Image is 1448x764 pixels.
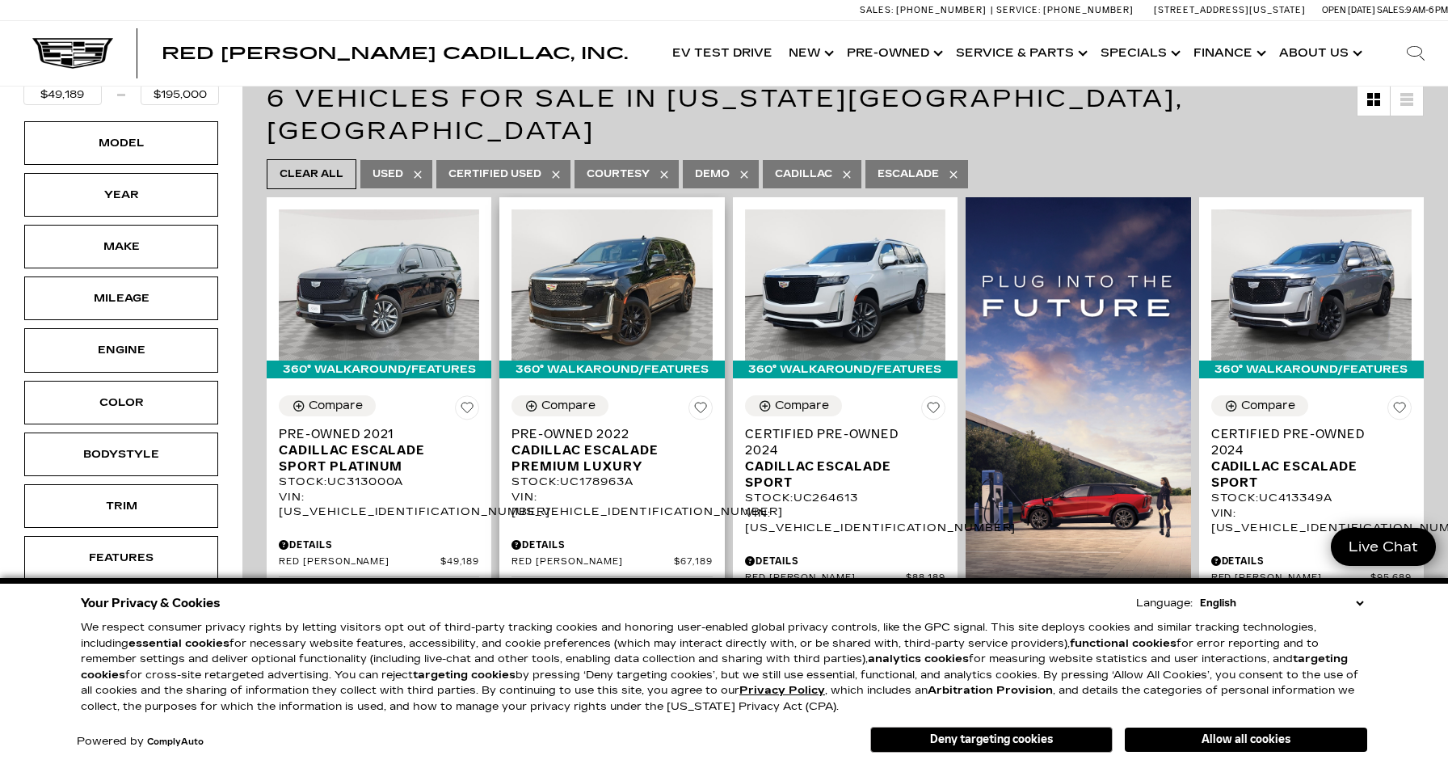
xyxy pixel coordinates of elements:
[1211,506,1412,535] div: VIN: [US_VEHICLE_IDENTIFICATION_NUMBER]
[1196,595,1367,611] select: Language Select
[745,426,933,458] span: Certified Pre-Owned 2024
[448,164,541,184] span: Certified Used
[745,491,945,505] div: Stock : UC264613
[81,445,162,463] div: Bodystyle
[1185,21,1271,86] a: Finance
[81,186,162,204] div: Year
[996,5,1041,15] span: Service:
[81,134,162,152] div: Model
[745,395,842,416] button: Compare Vehicle
[1271,21,1367,86] a: About Us
[674,556,713,568] span: $67,189
[511,556,712,568] a: Red [PERSON_NAME] $67,189
[1211,395,1308,416] button: Compare Vehicle
[279,475,479,489] div: Stock : UC313000A
[906,572,945,585] span: $88,189
[781,21,839,86] a: New
[279,442,467,475] span: Cadillac Escalade Sport Platinum
[267,361,491,378] div: 360° WalkAround/Features
[1211,426,1412,491] a: Certified Pre-Owned 2024Cadillac Escalade Sport
[81,289,162,307] div: Mileage
[1322,5,1375,15] span: Open [DATE]
[81,341,162,359] div: Engine
[81,652,1348,682] strong: targeting cookies
[745,554,945,568] div: Pricing Details - Certified Pre-Owned 2024 Cadillac Escalade Sport
[1211,426,1400,458] span: Certified Pre-Owned 2024
[141,84,219,105] input: Maximum
[81,238,162,255] div: Make
[1199,361,1424,378] div: 360° WalkAround/Features
[928,684,1053,697] strong: Arbitration Provision
[991,6,1138,15] a: Service: [PHONE_NUMBER]
[1377,5,1406,15] span: Sales:
[280,164,343,184] span: Clear All
[1136,598,1193,609] div: Language:
[878,164,939,184] span: Escalade
[745,572,945,585] a: Red [PERSON_NAME] $88,189
[24,484,218,528] div: TrimTrim
[896,5,987,15] span: [PHONE_NUMBER]
[695,164,730,184] span: Demo
[1092,21,1185,86] a: Specials
[511,442,700,475] span: Cadillac Escalade Premium Luxury
[921,395,945,426] button: Save Vehicle
[511,490,712,519] div: VIN: [US_VEHICLE_IDENTIFICATION_NUMBER]
[1387,395,1412,426] button: Save Vehicle
[77,737,204,747] div: Powered by
[440,556,480,568] span: $49,189
[1154,5,1306,15] a: [STREET_ADDRESS][US_STATE]
[541,399,596,413] div: Compare
[511,426,700,442] span: Pre-Owned 2022
[24,225,218,268] div: MakeMake
[511,426,712,475] a: Pre-Owned 2022Cadillac Escalade Premium Luxury
[739,684,825,697] u: Privacy Policy
[860,5,894,15] span: Sales:
[24,173,218,217] div: YearYear
[81,620,1367,715] p: We respect consumer privacy rights by letting visitors opt out of third-party tracking cookies an...
[775,399,829,413] div: Compare
[309,399,363,413] div: Compare
[162,44,628,63] span: Red [PERSON_NAME] Cadillac, Inc.
[279,538,479,552] div: Pricing Details - Pre-Owned 2021 Cadillac Escalade Sport Platinum
[32,38,113,69] img: Cadillac Dark Logo with Cadillac White Text
[279,556,440,568] span: Red [PERSON_NAME]
[1406,5,1448,15] span: 9 AM-6 PM
[1211,209,1412,360] img: 2024 Cadillac Escalade Sport
[733,361,958,378] div: 360° WalkAround/Features
[587,164,650,184] span: Courtesy
[1211,491,1412,505] div: Stock : UC413349A
[162,45,628,61] a: Red [PERSON_NAME] Cadillac, Inc.
[1331,528,1436,566] a: Live Chat
[147,737,204,747] a: ComplyAuto
[745,209,945,360] img: 2024 Cadillac Escalade Sport
[24,381,218,424] div: ColorColor
[1357,83,1390,116] a: Grid View
[81,394,162,412] div: Color
[373,164,403,184] span: Used
[860,6,991,15] a: Sales: [PHONE_NUMBER]
[688,395,713,426] button: Save Vehicle
[24,433,218,476] div: BodystyleBodystyle
[81,497,162,515] div: Trim
[870,727,1113,753] button: Deny targeting cookies
[745,506,945,535] div: VIN: [US_VEHICLE_IDENTIFICATION_NUMBER]
[24,121,218,165] div: ModelModel
[745,572,907,585] span: Red [PERSON_NAME]
[1125,728,1367,752] button: Allow all cookies
[23,84,102,105] input: Minimum
[279,556,479,568] a: Red [PERSON_NAME] $49,189
[279,490,479,519] div: VIN: [US_VEHICLE_IDENTIFICATION_NUMBER]
[279,209,479,360] img: 2021 Cadillac Escalade Sport Platinum
[455,395,479,426] button: Save Vehicle
[1043,5,1134,15] span: [PHONE_NUMBER]
[1341,538,1426,556] span: Live Chat
[24,536,218,580] div: FeaturesFeatures
[745,426,945,491] a: Certified Pre-Owned 2024Cadillac Escalade Sport
[81,549,162,567] div: Features
[1383,21,1448,86] div: Search
[868,652,969,665] strong: analytics cookies
[839,21,948,86] a: Pre-Owned
[511,209,712,360] img: 2022 Cadillac Escalade Premium Luxury
[81,592,221,614] span: Your Privacy & Cookies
